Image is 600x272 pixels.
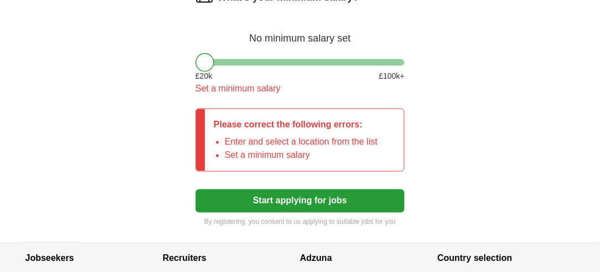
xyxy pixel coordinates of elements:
[196,70,212,82] span: £ 20 k
[225,149,378,162] li: Set a minimum salary
[196,82,405,95] div: Set a minimum salary
[196,19,405,46] div: No minimum salary set
[196,189,405,213] button: Start applying for jobs
[225,136,378,149] li: Enter and select a location from the list
[196,217,405,227] p: By registering, you consent to us applying to suitable jobs for you
[214,118,378,131] p: Please correct the following errors:
[379,70,404,82] span: £ 100 k+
